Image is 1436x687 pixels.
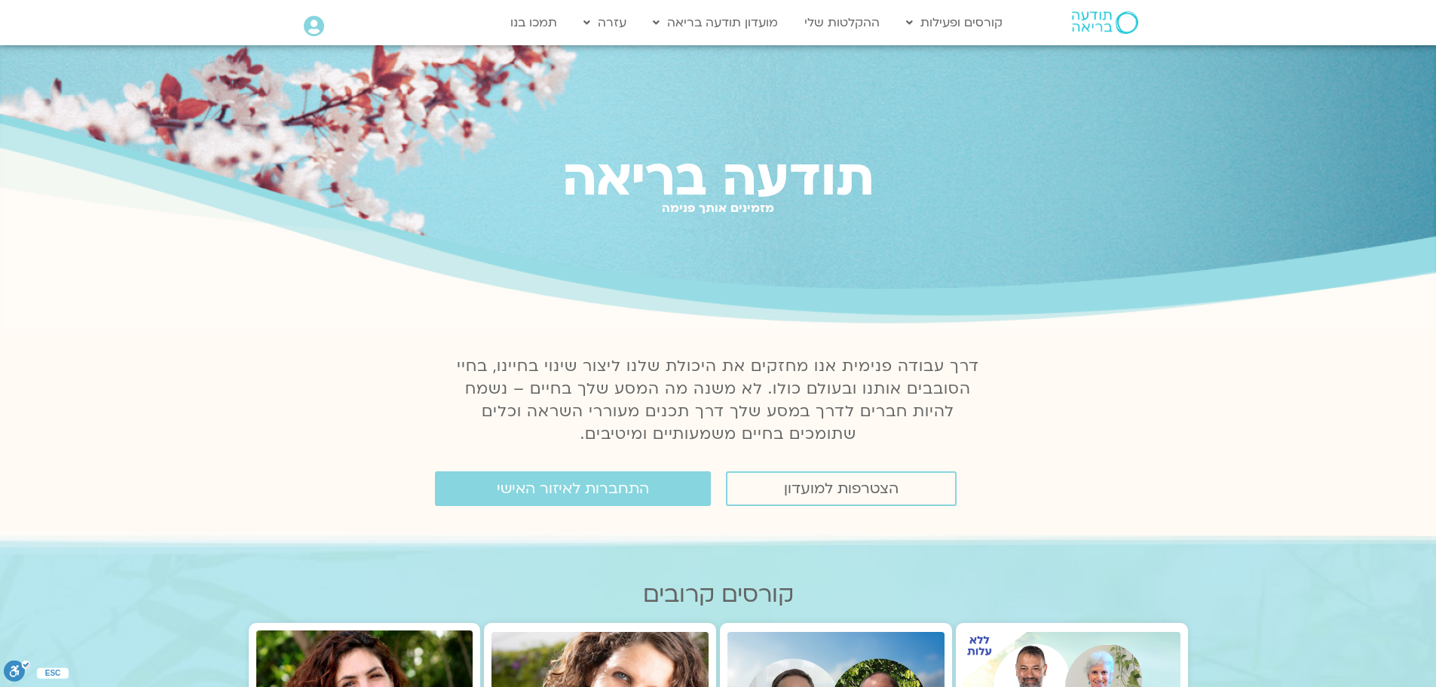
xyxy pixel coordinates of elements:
[784,480,899,497] span: הצטרפות למועדון
[899,8,1010,37] a: קורסים ופעילות
[576,8,634,37] a: עזרה
[503,8,565,37] a: תמכו בנו
[726,471,957,506] a: הצטרפות למועדון
[497,480,649,497] span: התחברות לאיזור האישי
[797,8,887,37] a: ההקלטות שלי
[435,471,711,506] a: התחברות לאיזור האישי
[1072,11,1138,34] img: תודעה בריאה
[249,581,1188,608] h2: קורסים קרובים
[645,8,785,37] a: מועדון תודעה בריאה
[449,355,988,446] p: דרך עבודה פנימית אנו מחזקים את היכולת שלנו ליצור שינוי בחיינו, בחיי הסובבים אותנו ובעולם כולו. לא...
